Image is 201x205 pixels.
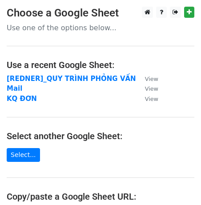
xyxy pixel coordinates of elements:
[145,85,158,92] small: View
[7,60,194,70] h4: Use a recent Google Sheet:
[7,148,40,162] a: Select...
[7,23,194,32] p: Use one of the options below...
[7,84,22,92] a: Mail
[7,75,136,83] a: [REDNER]_QUY TRÌNH PHỎNG VẤN
[7,131,194,141] h4: Select another Google Sheet:
[145,96,158,102] small: View
[7,191,194,202] h4: Copy/paste a Google Sheet URL:
[136,75,158,83] a: View
[136,84,158,92] a: View
[7,7,194,20] h3: Choose a Google Sheet
[7,95,37,103] a: KQ ĐƠN
[145,76,158,82] small: View
[136,95,158,103] a: View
